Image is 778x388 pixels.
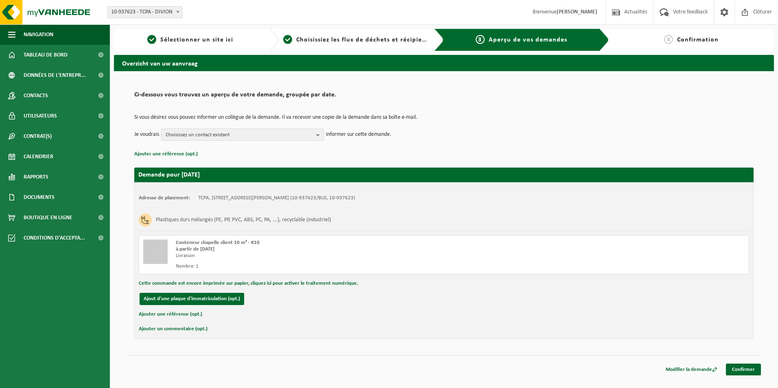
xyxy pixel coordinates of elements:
[139,195,190,201] strong: Adresse de placement:
[677,37,719,43] span: Confirmation
[118,35,263,45] a: 1Sélectionner un site ici
[24,228,85,248] span: Conditions d'accepta...
[114,55,774,71] h2: Overzicht van uw aanvraag
[24,106,57,126] span: Utilisateurs
[489,37,567,43] span: Aperçu de vos demandes
[108,7,182,18] span: 10-937623 - TCPA - DIVION
[283,35,292,44] span: 2
[660,364,723,375] a: Modifier la demande
[326,129,391,141] p: informer sur cette demande.
[139,278,358,289] button: Cette commande est encore imprimée sur papier, cliquez ici pour activer le traitement numérique.
[283,35,428,45] a: 2Choisissiez les flux de déchets et récipients
[24,187,55,207] span: Documents
[140,293,244,305] button: Ajout d'une plaque d'immatriculation (opt.)
[138,172,200,178] strong: Demande pour [DATE]
[24,167,48,187] span: Rapports
[139,324,208,334] button: Ajouter un commentaire (opt.)
[296,37,432,43] span: Choisissiez les flux de déchets et récipients
[107,6,182,18] span: 10-937623 - TCPA - DIVION
[176,263,476,270] div: Nombre: 1
[24,45,68,65] span: Tableau de bord
[147,35,156,44] span: 1
[198,195,355,201] td: TCPA, [STREET_ADDRESS][PERSON_NAME] (10-937623/BUS, 10-937623)
[176,253,476,259] div: Livraison
[139,309,202,320] button: Ajouter une référence (opt.)
[166,129,313,141] span: Choisissez un contact existant
[176,246,214,252] strong: à partir de [DATE]
[134,92,754,102] h2: Ci-dessous vous trouvez un aperçu de votre demande, groupée par date.
[134,149,198,159] button: Ajouter une référence (opt.)
[664,35,673,44] span: 4
[726,364,761,375] a: Confirmer
[156,214,331,227] h3: Plastiques durs mélangés (PE, PP, PVC, ABS, PC, PA, ...), recyclable (industriel)
[134,115,754,120] p: Si vous désirez vous pouvez informer un collègue de la demande. Il va recevoir une copie de la de...
[24,207,72,228] span: Boutique en ligne
[557,9,597,15] strong: [PERSON_NAME]
[24,146,53,167] span: Calendrier
[160,37,233,43] span: Sélectionner un site ici
[24,65,86,85] span: Données de l'entrepr...
[134,129,159,141] p: Je voudrais
[476,35,485,44] span: 3
[24,24,53,45] span: Navigation
[176,240,260,245] span: Conteneur chapelle client 10 m³ - K10
[24,126,52,146] span: Contrat(s)
[24,85,48,106] span: Contacts
[161,129,324,141] button: Choisissez un contact existant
